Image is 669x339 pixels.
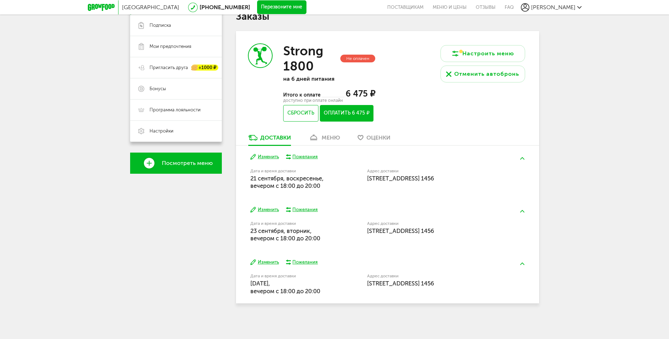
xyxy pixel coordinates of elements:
[250,227,320,242] span: 23 сентября, вторник, вечером c 18:00 до 20:00
[257,0,306,14] button: Перезвоните мне
[130,36,222,57] a: Мои предпочтения
[260,134,291,141] div: Доставки
[366,134,390,141] span: Оценки
[283,105,318,122] button: Сбросить
[292,154,318,160] div: Пожелания
[440,45,525,62] button: Настроить меню
[250,274,331,278] label: Дата и время доставки
[130,15,222,36] a: Подписка
[346,88,375,99] span: 6 475 ₽
[200,4,250,11] a: [PHONE_NUMBER]
[150,22,171,29] span: Подписка
[520,210,524,212] img: arrow-up-green.5eb5f82.svg
[322,134,340,141] div: меню
[250,207,279,213] button: Изменить
[130,121,222,142] a: Настройки
[250,222,331,226] label: Дата и время доставки
[283,75,375,82] p: на 6 дней питания
[520,263,524,265] img: arrow-up-green.5eb5f82.svg
[122,4,179,11] span: [GEOGRAPHIC_DATA]
[130,78,222,99] a: Бонусы
[367,280,434,287] span: [STREET_ADDRESS] 1456
[320,105,373,122] button: Оплатить 6 475 ₽
[250,259,279,266] button: Изменить
[150,107,201,113] span: Программа лояльности
[283,43,339,74] h3: Strong 1800
[283,99,375,102] div: доступно при оплате онлайн
[245,134,294,145] a: Доставки
[340,55,375,63] div: Не оплачен
[454,70,519,78] div: Отменить автобронь
[367,222,499,226] label: Адрес доставки
[283,92,321,98] span: Итого к оплате
[286,207,318,213] button: Пожелания
[367,175,434,182] span: [STREET_ADDRESS] 1456
[150,128,174,134] span: Настройки
[367,227,434,234] span: [STREET_ADDRESS] 1456
[130,57,222,78] a: Пригласить друга +1000 ₽
[250,169,331,173] label: Дата и время доставки
[150,43,191,50] span: Мои предпочтения
[236,12,539,21] h1: Заказы
[250,154,279,160] button: Изменить
[531,4,576,11] span: [PERSON_NAME]
[130,99,222,121] a: Программа лояльности
[367,274,499,278] label: Адрес доставки
[150,86,166,92] span: Бонусы
[440,66,525,82] button: Отменить автобронь
[292,207,318,213] div: Пожелания
[150,64,188,71] span: Пригласить друга
[292,259,318,265] div: Пожелания
[162,160,213,166] span: Посмотреть меню
[367,169,499,173] label: Адрес доставки
[354,134,394,145] a: Оценки
[305,134,343,145] a: меню
[520,157,524,160] img: arrow-up-green.5eb5f82.svg
[250,280,320,294] span: [DATE], вечером c 18:00 до 20:00
[250,175,324,189] span: 21 сентября, воскресенье, вечером c 18:00 до 20:00
[191,65,218,71] div: +1000 ₽
[286,259,318,265] button: Пожелания
[286,154,318,160] button: Пожелания
[130,153,222,174] a: Посмотреть меню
